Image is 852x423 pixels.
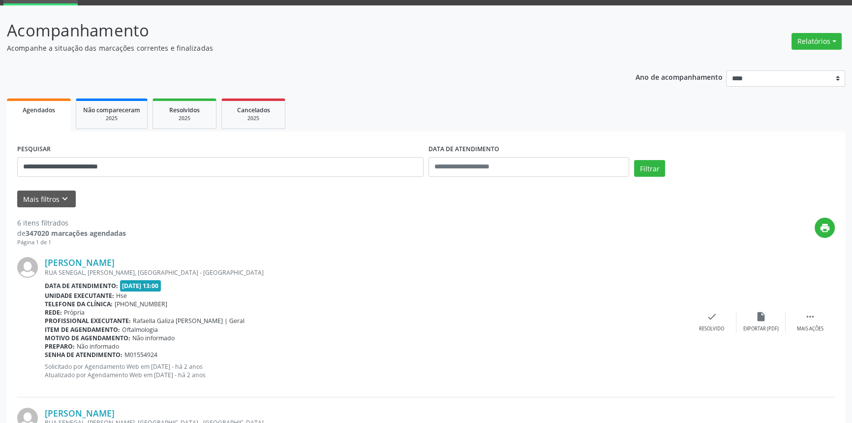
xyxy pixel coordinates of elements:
button: Relatórios [791,33,842,50]
div: Página 1 de 1 [17,238,126,247]
div: 6 itens filtrados [17,218,126,228]
span: Hse [116,292,127,300]
span: Rafaella Galiza [PERSON_NAME] | Geral [133,317,244,325]
b: Item de agendamento: [45,325,120,334]
div: RUA SENEGAL, [PERSON_NAME], [GEOGRAPHIC_DATA] - [GEOGRAPHIC_DATA] [45,268,687,277]
span: Não informado [132,334,175,342]
label: PESQUISAR [17,142,51,157]
span: Agendados [23,106,55,114]
button: print [815,218,835,238]
span: [DATE] 13:00 [120,280,161,292]
b: Motivo de agendamento: [45,334,130,342]
div: 2025 [160,115,209,122]
i: keyboard_arrow_down [60,194,70,204]
img: img [17,257,38,278]
span: Própria [64,308,85,317]
b: Unidade executante: [45,292,114,300]
strong: 347020 marcações agendadas [26,228,126,238]
span: Oftalmologia [122,325,158,334]
div: 2025 [83,115,140,122]
button: Filtrar [634,160,665,177]
p: Acompanhamento [7,18,594,43]
p: Acompanhe a situação das marcações correntes e finalizadas [7,43,594,53]
span: Cancelados [237,106,270,114]
span: [PHONE_NUMBER] [115,300,167,308]
span: M01554924 [124,351,157,359]
b: Telefone da clínica: [45,300,113,308]
i: check [706,311,717,322]
i: insert_drive_file [756,311,766,322]
p: Solicitado por Agendamento Web em [DATE] - há 2 anos Atualizado por Agendamento Web em [DATE] - h... [45,362,687,379]
i: print [820,223,830,233]
div: 2025 [229,115,278,122]
div: Exportar (PDF) [743,325,779,332]
a: [PERSON_NAME] [45,408,115,419]
div: Mais ações [797,325,823,332]
label: DATA DE ATENDIMENTO [428,142,499,157]
a: [PERSON_NAME] [45,257,115,268]
span: Resolvidos [169,106,200,114]
p: Ano de acompanhamento [636,70,723,83]
b: Profissional executante: [45,317,131,325]
span: Não informado [77,342,119,351]
div: de [17,228,126,238]
b: Preparo: [45,342,75,351]
b: Senha de atendimento: [45,351,122,359]
button: Mais filtroskeyboard_arrow_down [17,191,76,208]
b: Rede: [45,308,62,317]
b: Data de atendimento: [45,282,118,290]
i:  [805,311,816,322]
div: Resolvido [699,325,724,332]
span: Não compareceram [83,106,140,114]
